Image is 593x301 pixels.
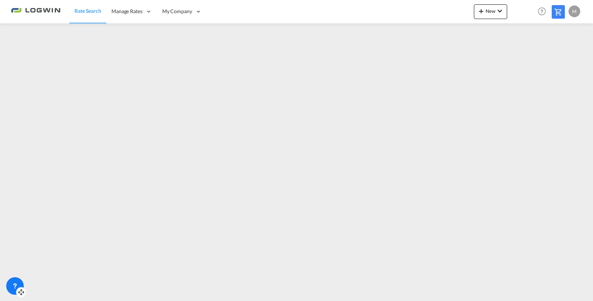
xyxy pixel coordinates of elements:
div: M [569,5,580,17]
span: My Company [162,8,192,15]
img: 2761ae10d95411efa20a1f5e0282d2d7.png [11,3,60,20]
span: Manage Rates [111,8,142,15]
md-icon: icon-plus 400-fg [477,7,486,15]
span: New [477,8,504,14]
div: Help [536,5,552,18]
md-icon: icon-chevron-down [495,7,504,15]
span: Help [536,5,548,18]
span: Rate Search [75,8,101,14]
button: icon-plus 400-fgNewicon-chevron-down [474,4,507,19]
